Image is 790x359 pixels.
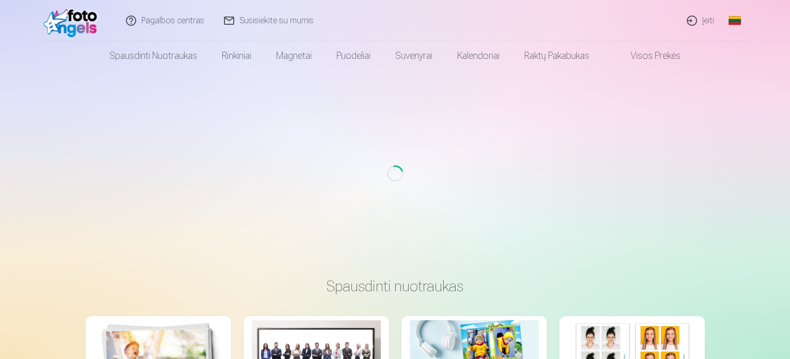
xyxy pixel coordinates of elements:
a: Suvenyrai [383,41,445,70]
a: Spausdinti nuotraukas [97,41,209,70]
a: Kalendoriai [445,41,512,70]
a: Puodeliai [324,41,383,70]
a: Visos prekės [602,41,693,70]
a: Raktų pakabukas [512,41,602,70]
img: /fa2 [43,4,103,37]
a: Magnetai [264,41,324,70]
a: Rinkiniai [209,41,264,70]
h3: Spausdinti nuotraukas [94,277,697,295]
